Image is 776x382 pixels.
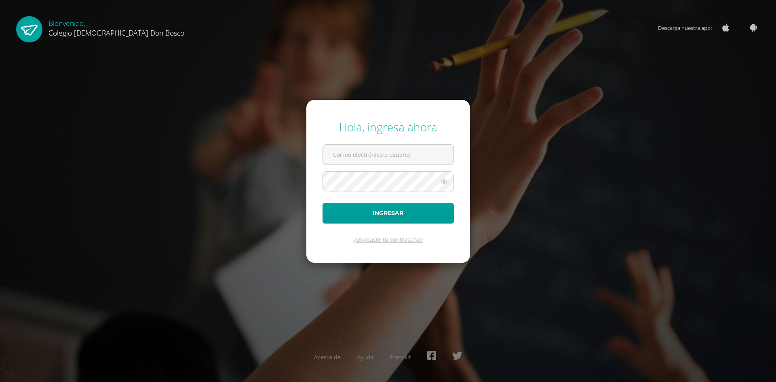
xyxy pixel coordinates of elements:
[323,203,454,224] button: Ingresar
[48,16,184,38] div: Bienvenido,
[353,236,423,243] a: ¿Olvidaste tu contraseña?
[323,119,454,135] div: Hola, ingresa ahora
[323,145,453,165] input: Correo electrónico o usuario
[357,353,374,361] a: Ayuda
[48,28,184,38] span: Colegio [DEMOGRAPHIC_DATA] Don Bosco
[658,20,720,36] span: Descarga nuestra app:
[390,353,411,361] a: Presskit
[314,353,341,361] a: Acerca de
